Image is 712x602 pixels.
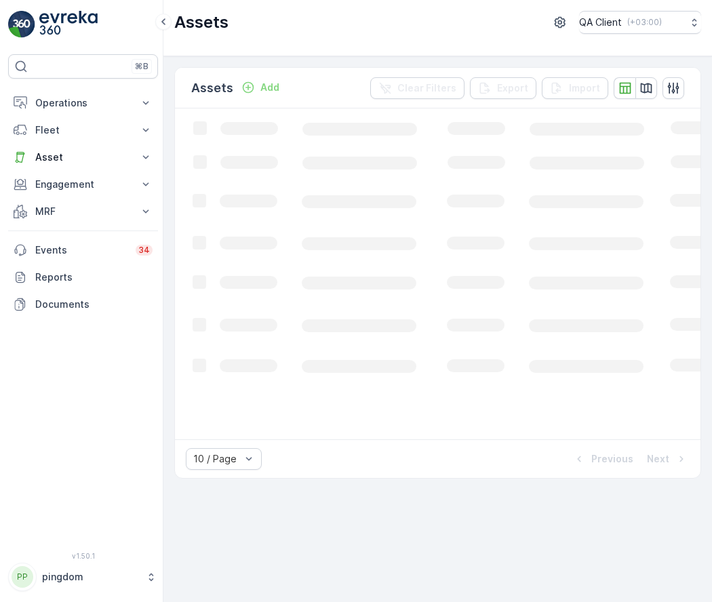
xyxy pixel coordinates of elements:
[35,205,131,218] p: MRF
[627,17,662,28] p: ( +03:00 )
[470,77,536,99] button: Export
[35,96,131,110] p: Operations
[35,150,131,164] p: Asset
[542,77,608,99] button: Import
[8,198,158,225] button: MRF
[497,81,528,95] p: Export
[579,16,622,29] p: QA Client
[591,452,633,466] p: Previous
[8,144,158,171] button: Asset
[646,451,690,467] button: Next
[647,452,669,466] p: Next
[579,11,701,34] button: QA Client(+03:00)
[174,12,229,33] p: Assets
[35,298,153,311] p: Documents
[397,81,456,95] p: Clear Filters
[370,77,464,99] button: Clear Filters
[39,11,98,38] img: logo_light-DOdMpM7g.png
[569,81,600,95] p: Import
[8,117,158,144] button: Fleet
[236,79,285,96] button: Add
[42,570,139,584] p: pingdom
[8,11,35,38] img: logo
[260,81,279,94] p: Add
[35,243,127,257] p: Events
[135,61,149,72] p: ⌘B
[35,123,131,137] p: Fleet
[8,552,158,560] span: v 1.50.1
[8,237,158,264] a: Events34
[12,566,33,588] div: PP
[138,245,150,256] p: 34
[35,178,131,191] p: Engagement
[8,171,158,198] button: Engagement
[8,89,158,117] button: Operations
[8,264,158,291] a: Reports
[35,270,153,284] p: Reports
[571,451,635,467] button: Previous
[191,79,233,98] p: Assets
[8,563,158,591] button: PPpingdom
[8,291,158,318] a: Documents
